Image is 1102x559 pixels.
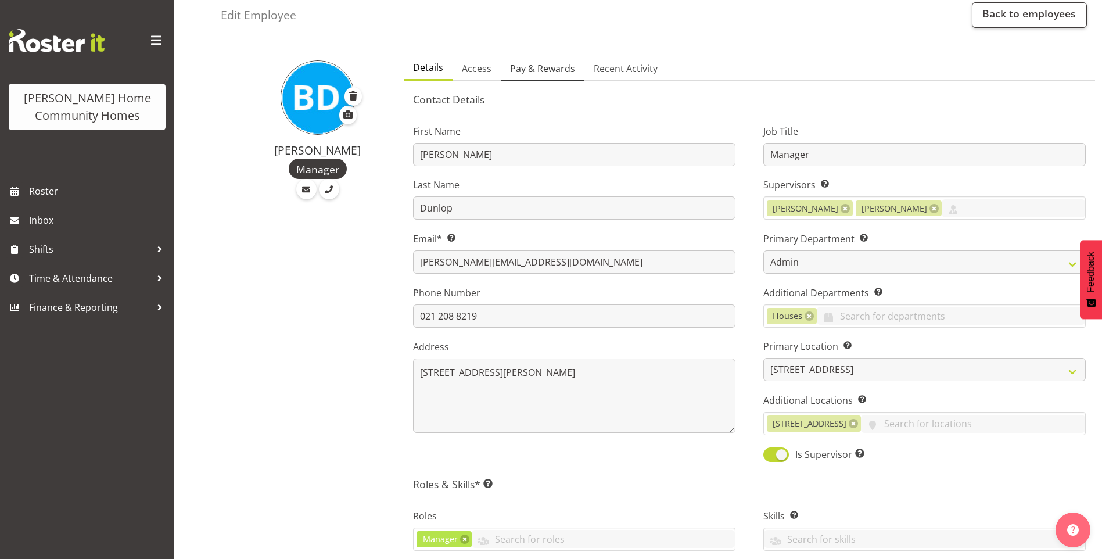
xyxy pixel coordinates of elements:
[763,339,1086,353] label: Primary Location
[763,232,1086,246] label: Primary Department
[29,182,168,200] span: Roster
[221,9,296,21] h4: Edit Employee
[413,509,735,523] label: Roles
[413,250,735,274] input: Email Address
[763,124,1086,138] label: Job Title
[861,415,1085,433] input: Search for locations
[773,310,802,322] span: Houses
[773,417,846,430] span: [STREET_ADDRESS]
[9,29,105,52] img: Rosterit website logo
[817,307,1085,325] input: Search for departments
[296,162,339,177] span: Manager
[773,202,838,215] span: [PERSON_NAME]
[413,60,443,74] span: Details
[763,178,1086,192] label: Supervisors
[764,530,1085,548] input: Search for skills
[245,144,390,157] h4: [PERSON_NAME]
[29,212,168,229] span: Inbox
[763,393,1086,407] label: Additional Locations
[413,178,735,192] label: Last Name
[29,299,151,316] span: Finance & Reporting
[413,340,735,354] label: Address
[462,62,491,76] span: Access
[413,143,735,166] input: First Name
[510,62,575,76] span: Pay & Rewards
[413,478,1086,490] h5: Roles & Skills*
[413,232,735,246] label: Email*
[413,124,735,138] label: First Name
[413,93,1086,106] h5: Contact Details
[29,241,151,258] span: Shifts
[763,509,1086,523] label: Skills
[281,60,355,135] img: barbara-dunlop8515.jpg
[1080,240,1102,319] button: Feedback - Show survey
[972,2,1087,28] a: Back to employees
[296,179,317,199] a: Email Employee
[789,447,864,461] span: Is Supervisor
[1067,524,1079,536] img: help-xxl-2.png
[29,270,151,287] span: Time & Attendance
[423,533,458,546] span: Manager
[472,530,735,548] input: Search for roles
[862,202,927,215] span: [PERSON_NAME]
[319,179,339,199] a: Call Employee
[413,196,735,220] input: Last Name
[413,304,735,328] input: Phone Number
[1086,252,1096,292] span: Feedback
[763,286,1086,300] label: Additional Departments
[413,286,735,300] label: Phone Number
[594,62,658,76] span: Recent Activity
[763,143,1086,166] input: Job Title
[20,89,154,124] div: [PERSON_NAME] Home Community Homes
